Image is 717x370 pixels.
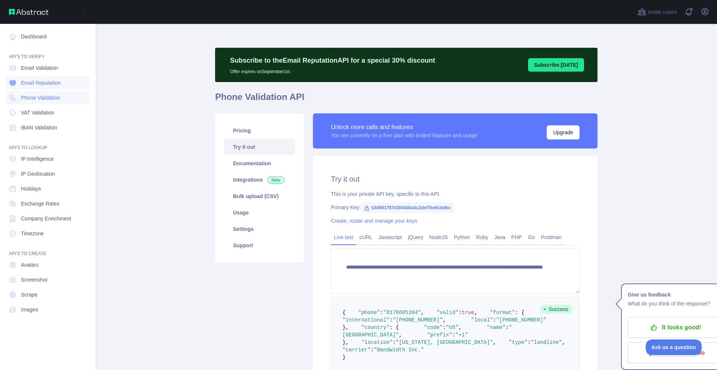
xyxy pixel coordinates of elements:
[455,332,468,338] span: "+1"
[361,324,389,330] span: "country"
[380,310,383,316] span: :
[374,347,424,353] span: "Bandwidth Inc."
[342,310,345,316] span: {
[375,231,405,243] a: Javascript
[331,174,580,184] h2: Try it out
[331,132,477,139] div: You are currently on a free plan with limited features and usage
[426,231,451,243] a: NodeJS
[331,204,580,211] div: Primary Key:
[371,347,374,353] span: :
[6,91,90,104] a: Phone Validation
[6,152,90,166] a: IP Intelligence
[6,227,90,240] a: Timezone
[21,276,47,283] span: Screenshot
[392,317,443,323] span: "[PHONE_NUMBER]"
[230,66,435,75] p: Offer expires on September 1st.
[6,303,90,316] a: Images
[21,124,57,131] span: IBAN Validation
[21,94,60,101] span: Phone Validation
[6,61,90,75] a: Email Validation
[224,237,295,254] a: Support
[443,317,446,323] span: ,
[648,8,677,16] span: Invite users
[21,170,55,178] span: IP Geolocation
[21,215,71,222] span: Company Enrichment
[392,339,395,345] span: :
[21,155,54,163] span: IP Intelligence
[471,317,493,323] span: "local"
[224,204,295,221] a: Usage
[6,273,90,286] a: Screenshot
[506,324,509,330] span: :
[474,310,477,316] span: ,
[6,288,90,301] a: Scrape
[224,188,295,204] a: Bulk upload (CSV)
[389,317,392,323] span: :
[331,190,580,198] div: This is your private API key, specific to this API.
[21,79,61,87] span: Email Reputation
[396,339,493,345] span: "[US_STATE], [GEOGRAPHIC_DATA]"
[496,317,546,323] span: "[PHONE_NUMBER]"
[487,324,506,330] span: "name"
[361,339,392,345] span: "location"
[6,197,90,210] a: Exchange Rates
[224,221,295,237] a: Settings
[424,324,443,330] span: "code"
[21,261,38,269] span: Avatars
[491,231,509,243] a: Java
[224,172,295,188] a: Integrations New
[427,332,452,338] span: "prefix"
[451,231,473,243] a: Python
[21,109,54,116] span: VAT Validation
[437,310,459,316] span: "valid"
[538,231,565,243] a: Postman
[331,218,417,224] a: Create, rotate and manage your keys
[6,106,90,119] a: VAT Validation
[6,76,90,90] a: Email Reputation
[473,231,491,243] a: Ruby
[6,30,90,43] a: Dashboard
[446,324,459,330] span: "US"
[361,202,454,213] span: b34561787d3f44d0a4c2def7be5cbdbc
[331,123,477,132] div: Unlock more calls and features
[508,231,525,243] a: PHP
[399,332,402,338] span: ,
[21,185,41,192] span: Holidays
[493,339,496,345] span: ,
[509,339,527,345] span: "type"
[342,354,345,360] span: }
[6,242,90,257] div: API'S TO CREATE
[493,317,496,323] span: :
[459,324,462,330] span: ,
[358,310,380,316] span: "phone"
[215,91,597,109] h1: Phone Validation API
[21,200,59,207] span: Exchange Rates
[636,6,678,18] button: Invite users
[342,339,349,345] span: },
[9,9,49,15] img: Abstract API
[462,310,474,316] span: true
[6,167,90,181] a: IP Geolocation
[342,317,389,323] span: "international"
[389,324,399,330] span: : {
[525,231,538,243] a: Go
[383,310,421,316] span: "8176685394"
[6,212,90,225] a: Company Enrichment
[528,58,584,72] button: Subscribe [DATE]
[515,310,524,316] span: : {
[224,122,295,139] a: Pricing
[6,45,90,60] div: API'S TO VERIFY
[646,339,702,355] iframe: Toggle Customer Support
[421,310,424,316] span: ,
[6,258,90,272] a: Avatars
[405,231,426,243] a: jQuery
[528,339,531,345] span: :
[547,125,580,139] button: Upgrade
[562,339,565,345] span: ,
[224,139,295,155] a: Try it out
[224,155,295,172] a: Documentation
[531,339,562,345] span: "landline"
[459,310,462,316] span: :
[331,231,356,243] a: Live test
[342,347,371,353] span: "carrier"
